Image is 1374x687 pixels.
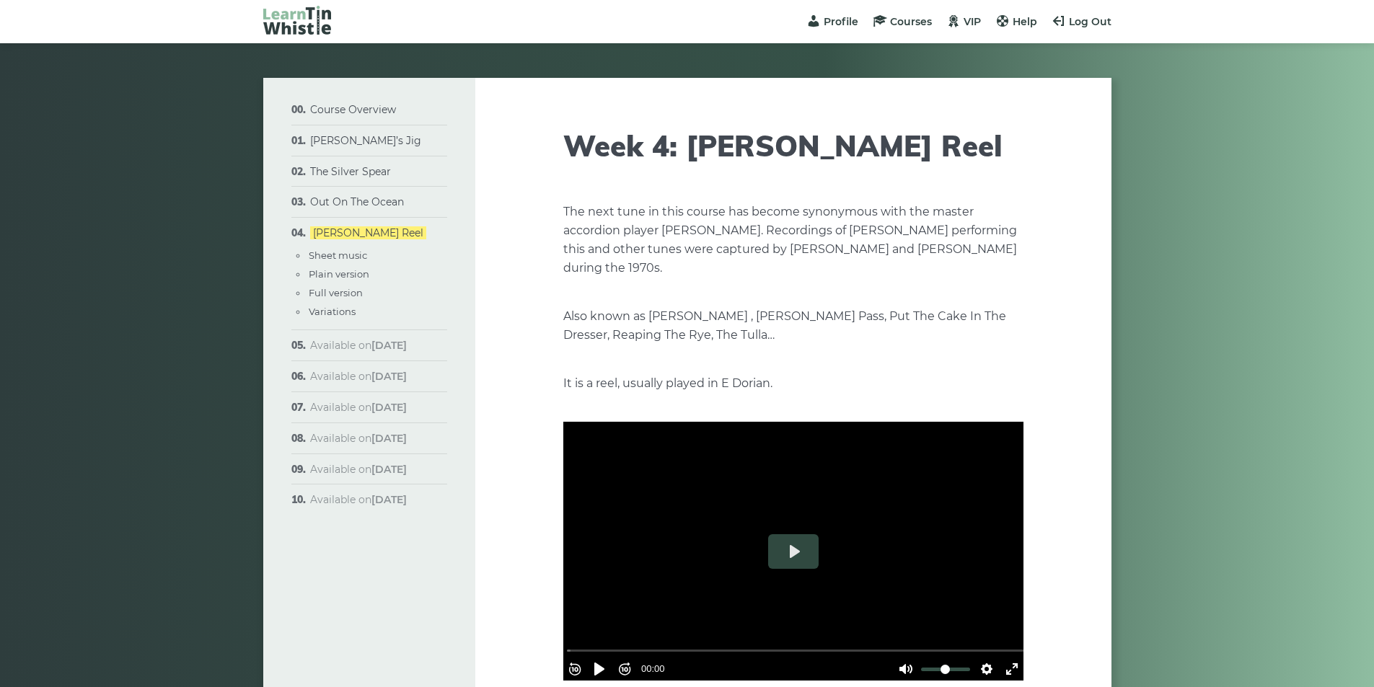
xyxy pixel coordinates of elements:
[995,15,1037,28] a: Help
[310,370,407,383] span: Available on
[371,370,407,383] strong: [DATE]
[563,307,1023,345] p: Also known as [PERSON_NAME] , [PERSON_NAME] Pass, Put The Cake In The Dresser, Reaping The Rye, T...
[263,6,331,35] img: LearnTinWhistle.com
[824,15,858,28] span: Profile
[310,432,407,445] span: Available on
[563,374,1023,393] p: It is a reel, usually played in E Dorian.
[309,306,356,317] a: Variations
[310,226,426,239] a: [PERSON_NAME] Reel
[1052,15,1111,28] a: Log Out
[310,339,407,352] span: Available on
[310,134,421,147] a: [PERSON_NAME]’s Jig
[309,287,363,298] a: Full version
[964,15,981,28] span: VIP
[310,463,407,476] span: Available on
[563,128,1023,163] h1: Week 4: [PERSON_NAME] Reel
[371,339,407,352] strong: [DATE]
[371,401,407,414] strong: [DATE]
[873,15,932,28] a: Courses
[371,463,407,476] strong: [DATE]
[1069,15,1111,28] span: Log Out
[1013,15,1037,28] span: Help
[890,15,932,28] span: Courses
[309,249,367,261] a: Sheet music
[310,195,404,208] a: Out On The Ocean
[310,165,391,178] a: The Silver Spear
[806,15,858,28] a: Profile
[310,401,407,414] span: Available on
[309,268,369,280] a: Plain version
[371,432,407,445] strong: [DATE]
[371,493,407,506] strong: [DATE]
[563,203,1023,278] p: The next tune in this course has become synonymous with the master accordion player [PERSON_NAME]...
[310,493,407,506] span: Available on
[310,103,396,116] a: Course Overview
[946,15,981,28] a: VIP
